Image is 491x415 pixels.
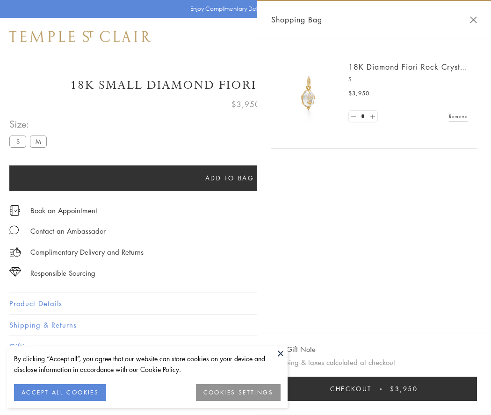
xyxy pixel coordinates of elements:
[205,173,254,183] span: Add to bag
[30,267,95,279] div: Responsible Sourcing
[9,136,26,147] label: S
[271,377,477,401] button: Checkout $3,950
[9,77,482,93] h1: 18K Small Diamond Fiori Rock Crystal Amulet
[271,343,316,355] button: Add Gift Note
[368,111,377,122] a: Set quantity to 2
[14,353,281,375] div: By clicking “Accept all”, you agree that our website can store cookies on your device and disclos...
[349,111,358,122] a: Set quantity to 0
[281,65,337,122] img: P51889-E11FIORI
[9,315,482,336] button: Shipping & Returns
[14,384,106,401] button: ACCEPT ALL COOKIES
[9,165,450,191] button: Add to bag
[196,384,281,401] button: COOKIES SETTINGS
[231,98,260,110] span: $3,950
[9,116,51,132] span: Size:
[348,89,369,98] span: $3,950
[9,267,21,277] img: icon_sourcing.svg
[470,16,477,23] button: Close Shopping Bag
[9,31,151,42] img: Temple St. Clair
[9,293,482,314] button: Product Details
[9,225,19,235] img: MessageIcon-01_2.svg
[190,4,296,14] p: Enjoy Complimentary Delivery & Returns
[30,205,97,215] a: Book an Appointment
[9,246,21,258] img: icon_delivery.svg
[271,14,322,26] span: Shopping Bag
[348,75,468,84] p: S
[9,205,21,216] img: icon_appointment.svg
[30,225,106,237] div: Contact an Ambassador
[390,384,418,394] span: $3,950
[449,111,468,122] a: Remove
[271,357,477,368] p: Shipping & taxes calculated at checkout
[9,336,482,357] button: Gifting
[330,384,372,394] span: Checkout
[30,136,47,147] label: M
[30,246,144,258] p: Complimentary Delivery and Returns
